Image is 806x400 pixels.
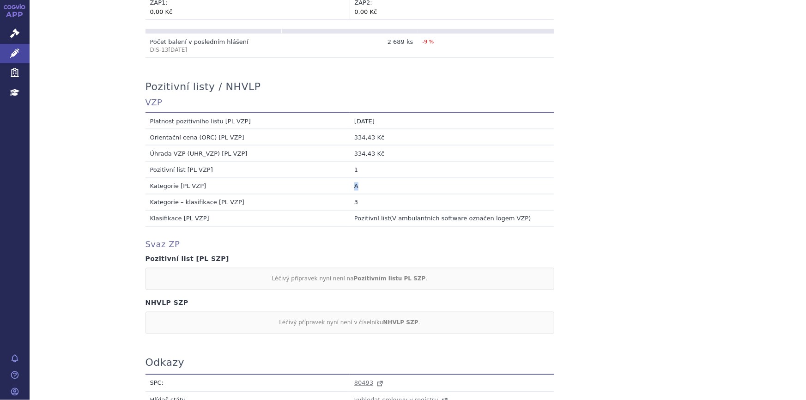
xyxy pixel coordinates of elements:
span: -9 % [423,39,434,45]
span: Pozitivní list [354,215,390,222]
td: Úhrada VZP (UHR_VZP) [PL VZP] [145,145,350,162]
div: Léčivý přípravek nyní není na . [145,268,554,290]
td: A [350,178,554,194]
strong: Pozitivním listu PL SZP [354,276,426,282]
h4: Pozitivní list [PL SZP] [145,255,691,263]
h4: Svaz ZP [145,240,691,250]
h4: VZP [145,97,691,108]
td: SPC: [145,375,350,392]
strong: NHVLP SZP [383,320,418,326]
td: Orientační cena (ORC) [PL VZP] [145,129,350,145]
td: Kategorie [PL VZP] [145,178,350,194]
span: V ambulantních software označen logem VZP [392,215,528,222]
td: 1 [350,162,554,178]
h4: NHVLP SZP [145,299,691,307]
td: Klasifikace [PL VZP] [145,210,350,226]
td: Platnost pozitivního listu [PL VZP] [145,113,350,129]
div: 0,00 Kč [355,7,550,16]
td: 334,43 Kč [350,145,554,162]
h3: Odkazy [145,357,185,369]
span: 80493 [354,380,373,387]
td: Počet balení v posledním hlášení [145,34,282,58]
td: Pozitivní list [PL VZP] [145,162,350,178]
h3: Pozitivní listy / NHVLP [145,81,261,93]
span: [DATE] [169,47,188,53]
td: 334,43 Kč [350,129,554,145]
div: 0,00 Kč [150,7,345,16]
p: DIS-13 [150,46,277,54]
td: ( ) [350,210,554,226]
td: 3 [350,194,554,210]
div: Léčivý přípravek nyní není v číselníku . [145,312,554,334]
td: [DATE] [350,113,554,129]
a: 80493 [354,380,385,387]
td: Kategorie – klasifikace [PL VZP] [145,194,350,210]
td: 2 689 ks [282,34,418,58]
